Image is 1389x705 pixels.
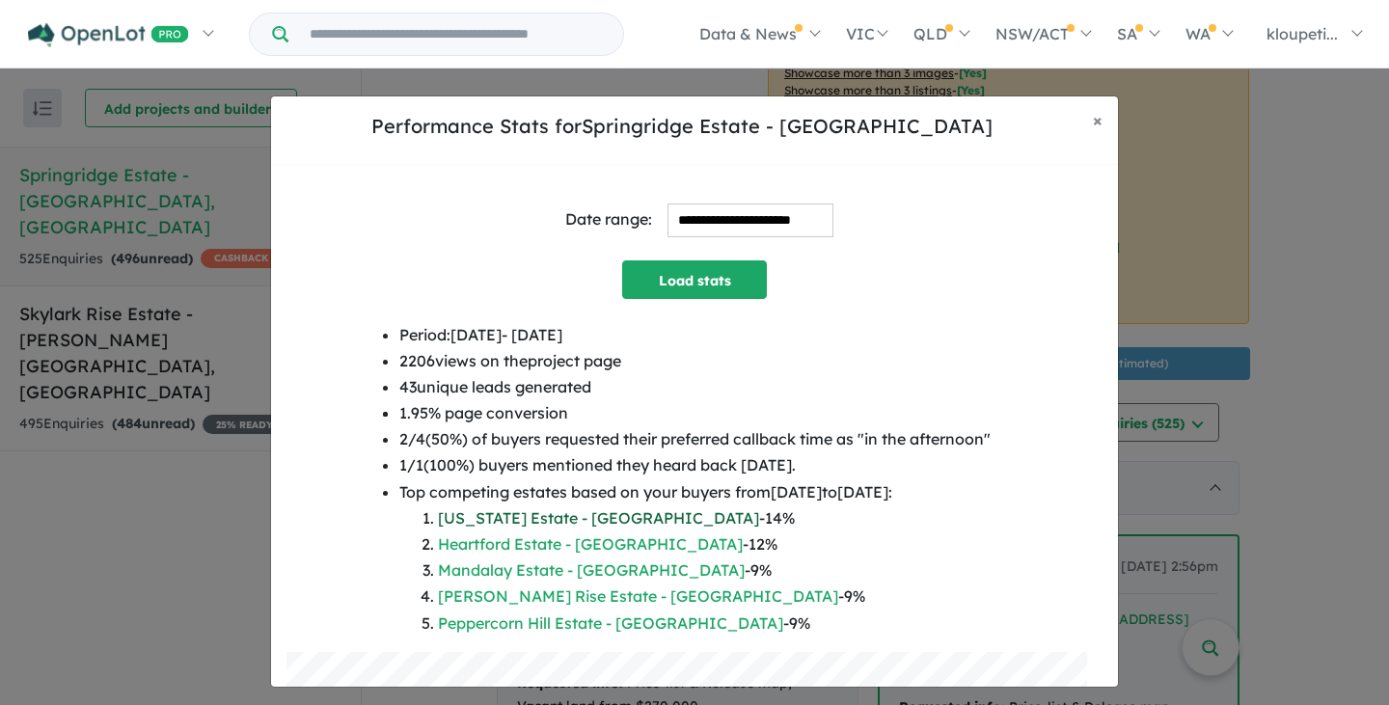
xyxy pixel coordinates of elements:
a: Mandalay Estate - [GEOGRAPHIC_DATA] [438,560,745,580]
li: - 12 % [438,531,991,557]
span: × [1093,109,1103,131]
li: - 9 % [438,557,991,583]
a: Peppercorn Hill Estate - [GEOGRAPHIC_DATA] [438,613,783,633]
img: Openlot PRO Logo White [28,23,189,47]
li: 1.95 % page conversion [399,400,991,426]
a: Heartford Estate - [GEOGRAPHIC_DATA] [438,534,743,554]
button: Load stats [622,260,767,299]
a: [US_STATE] Estate - [GEOGRAPHIC_DATA] [438,508,759,528]
li: - 14 % [438,505,991,531]
li: 43 unique leads generated [399,374,991,400]
h5: Performance Stats for Springridge Estate - [GEOGRAPHIC_DATA] [286,112,1077,141]
input: Try estate name, suburb, builder or developer [292,14,619,55]
li: Period: [DATE] - [DATE] [399,322,991,348]
li: Top competing estates based on your buyers from [DATE] to [DATE] : [399,479,991,637]
div: Date range: [565,206,652,232]
li: - 9 % [438,610,991,637]
li: 2206 views on the project page [399,348,991,374]
li: 2 / 4 ( 50 %) of buyers requested their preferred callback time as " in the afternoon " [399,426,991,452]
a: [PERSON_NAME] Rise Estate - [GEOGRAPHIC_DATA] [438,586,838,606]
li: - 9 % [438,583,991,610]
span: kloupeti... [1266,24,1338,43]
li: 1 / 1 ( 100 %) buyers mentioned they heard back [DATE]. [399,452,991,478]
